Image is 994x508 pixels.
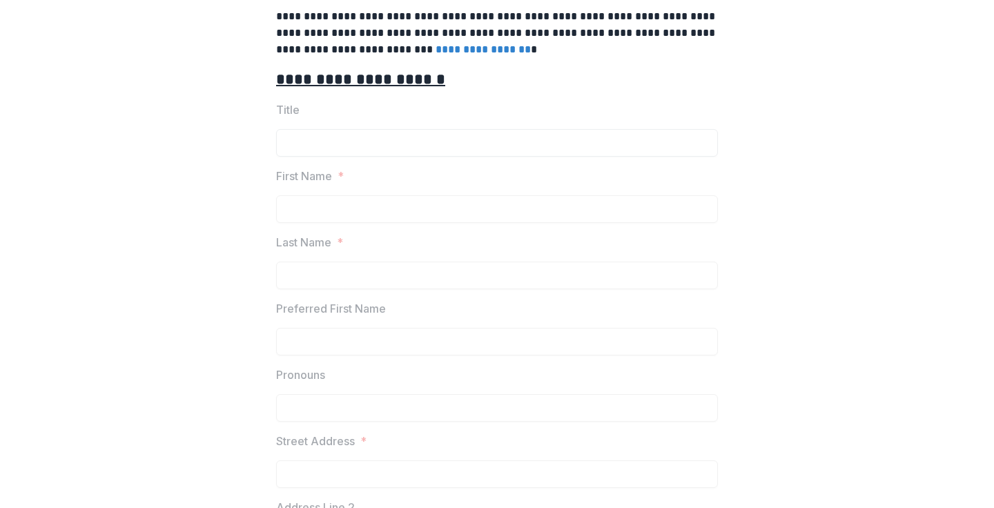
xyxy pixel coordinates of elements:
p: First Name [276,168,332,184]
p: Title [276,101,300,118]
p: Last Name [276,234,331,251]
p: Street Address [276,433,355,449]
p: Pronouns [276,367,325,383]
p: Preferred First Name [276,300,386,317]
